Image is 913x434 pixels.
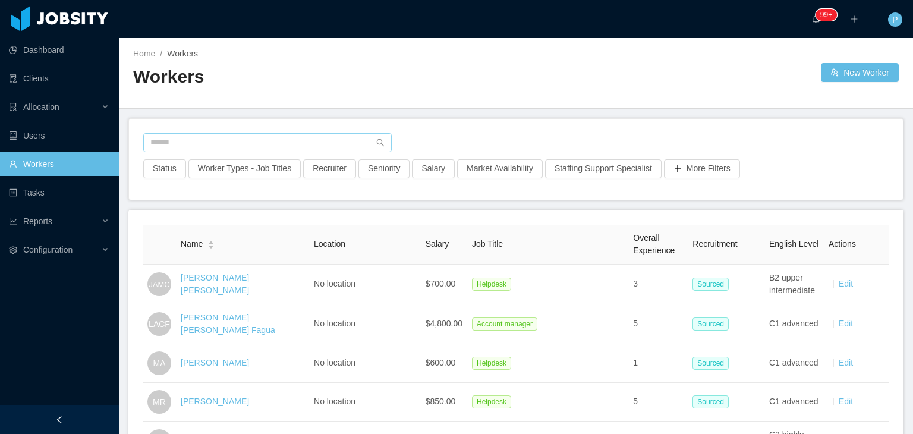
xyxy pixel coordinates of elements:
[628,344,688,383] td: 1
[764,383,824,422] td: C1 advanced
[426,319,462,328] span: $4,800.00
[692,358,733,367] a: Sourced
[692,279,733,288] a: Sourced
[692,239,737,249] span: Recruitment
[9,181,109,205] a: icon: profileTasks
[472,317,537,331] span: Account manager
[628,265,688,304] td: 3
[628,383,688,422] td: 5
[149,312,170,336] span: LACF
[545,159,662,178] button: Staffing Support Specialist
[153,390,166,414] span: MR
[812,15,820,23] i: icon: bell
[23,245,73,254] span: Configuration
[9,152,109,176] a: icon: userWorkers
[692,397,733,406] a: Sourced
[426,239,449,249] span: Salary
[692,357,729,370] span: Sourced
[472,395,511,408] span: Helpdesk
[9,246,17,254] i: icon: setting
[839,397,853,406] a: Edit
[9,217,17,225] i: icon: line-chart
[9,124,109,147] a: icon: robotUsers
[764,265,824,304] td: B2 upper intermediate
[839,319,853,328] a: Edit
[9,67,109,90] a: icon: auditClients
[829,239,856,249] span: Actions
[309,265,421,304] td: No location
[376,139,385,147] i: icon: search
[764,304,824,344] td: C1 advanced
[358,159,410,178] button: Seniority
[9,103,17,111] i: icon: solution
[23,102,59,112] span: Allocation
[181,238,203,250] span: Name
[821,63,899,82] button: icon: usergroup-addNew Worker
[692,319,733,328] a: Sourced
[692,278,729,291] span: Sourced
[309,304,421,344] td: No location
[692,317,729,331] span: Sourced
[149,273,170,295] span: JAMC
[207,239,215,247] div: Sort
[181,273,249,295] a: [PERSON_NAME] [PERSON_NAME]
[764,344,824,383] td: C1 advanced
[314,239,345,249] span: Location
[839,279,853,288] a: Edit
[426,358,456,367] span: $600.00
[143,159,186,178] button: Status
[692,395,729,408] span: Sourced
[303,159,356,178] button: Recruiter
[153,351,166,375] span: MA
[208,244,215,247] i: icon: caret-down
[9,38,109,62] a: icon: pie-chartDashboard
[167,49,198,58] span: Workers
[181,397,249,406] a: [PERSON_NAME]
[628,304,688,344] td: 5
[426,279,456,288] span: $700.00
[633,233,675,255] span: Overall Experience
[188,159,301,178] button: Worker Types - Job Titles
[133,49,155,58] a: Home
[23,216,52,226] span: Reports
[181,358,249,367] a: [PERSON_NAME]
[309,383,421,422] td: No location
[457,159,543,178] button: Market Availability
[472,239,503,249] span: Job Title
[472,278,511,291] span: Helpdesk
[850,15,858,23] i: icon: plus
[412,159,455,178] button: Salary
[816,9,837,21] sup: 1718
[769,239,818,249] span: English Level
[160,49,162,58] span: /
[664,159,740,178] button: icon: plusMore Filters
[208,240,215,243] i: icon: caret-up
[472,357,511,370] span: Helpdesk
[426,397,456,406] span: $850.00
[839,358,853,367] a: Edit
[181,313,275,335] a: [PERSON_NAME] [PERSON_NAME] Fagua
[892,12,898,27] span: P
[309,344,421,383] td: No location
[133,65,516,89] h2: Workers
